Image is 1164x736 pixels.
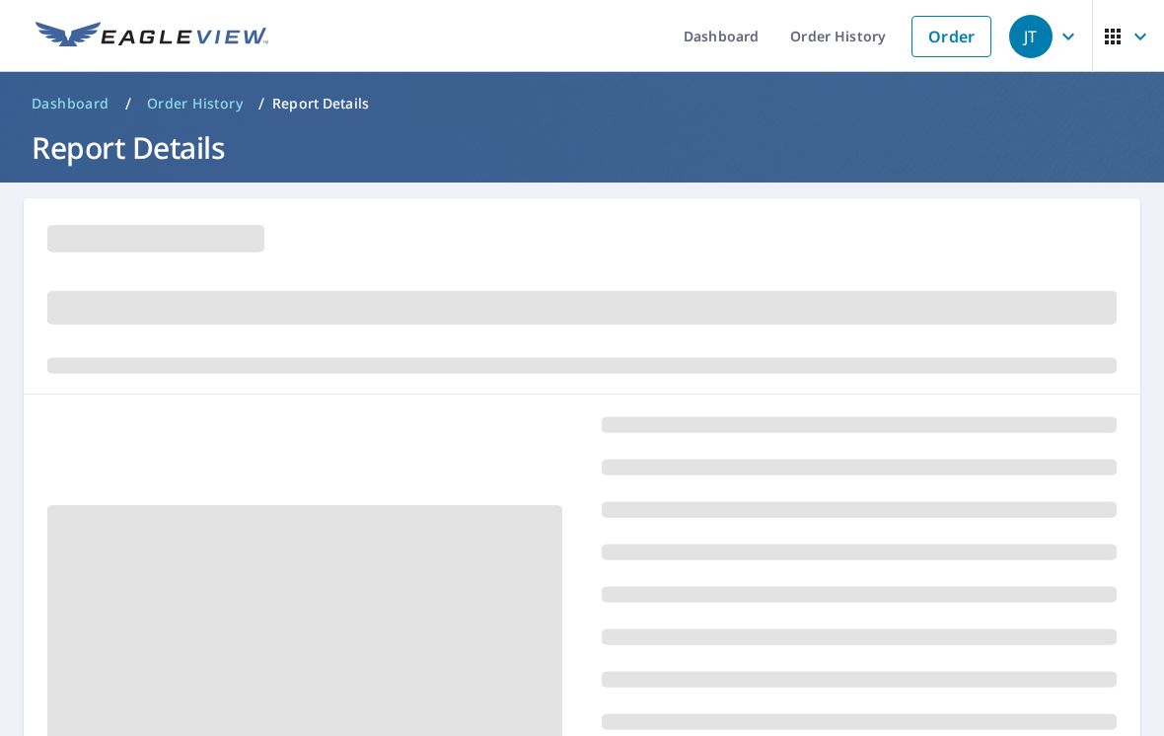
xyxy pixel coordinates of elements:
[24,88,1140,119] nav: breadcrumb
[24,88,117,119] a: Dashboard
[32,94,109,113] span: Dashboard
[147,94,243,113] span: Order History
[258,92,264,115] li: /
[36,22,268,51] img: EV Logo
[125,92,131,115] li: /
[139,88,251,119] a: Order History
[272,94,369,113] p: Report Details
[1009,15,1053,58] div: JT
[24,127,1140,168] h1: Report Details
[911,16,991,57] a: Order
